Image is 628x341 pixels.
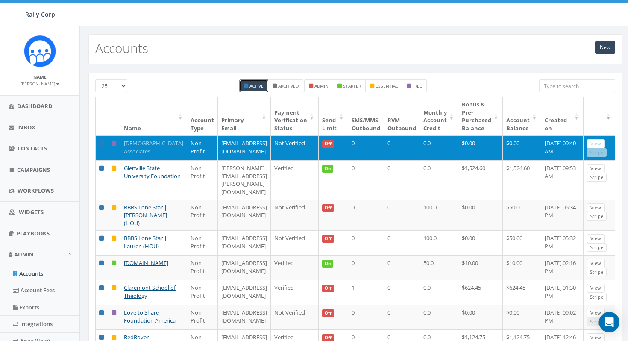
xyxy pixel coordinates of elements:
[218,97,271,135] th: Primary Email : activate to sort column ascending
[420,305,458,329] td: 0.0
[541,280,584,305] td: [DATE] 01:30 PM
[503,255,541,280] td: $10.00
[503,305,541,329] td: $0.00
[187,97,218,135] th: Account Type
[124,234,167,250] a: BBBS Lone Star | Lauren (HOU)
[503,97,541,135] th: Account Balance: activate to sort column ascending
[187,200,218,231] td: Non Profit
[271,135,319,160] td: Not Verified
[541,135,584,160] td: [DATE] 09:40 AM
[322,260,333,268] span: On
[124,284,176,300] a: Claremont School of Theology
[322,285,334,292] span: Off
[348,305,384,329] td: 0
[187,255,218,280] td: Non Profit
[187,280,218,305] td: Non Profit
[587,268,607,277] a: Stripe
[376,83,398,89] small: essential
[348,280,384,305] td: 1
[18,144,47,152] span: Contacts
[187,305,218,329] td: Non Profit
[218,160,271,199] td: [PERSON_NAME][EMAIL_ADDRESS][PERSON_NAME][DOMAIN_NAME]
[271,255,319,280] td: Verified
[384,230,420,255] td: 0
[541,255,584,280] td: [DATE] 02:16 PM
[314,83,329,89] small: admin
[271,305,319,329] td: Not Verified
[503,160,541,199] td: $1,524.60
[458,160,503,199] td: $1,524.60
[271,97,319,135] th: Payment Verification Status : activate to sort column ascending
[124,333,149,341] a: RedRover
[95,41,148,55] h2: Accounts
[124,164,181,180] a: Glenville State University Foundation
[271,230,319,255] td: Not Verified
[218,305,271,329] td: [EMAIL_ADDRESS][DOMAIN_NAME]
[271,160,319,199] td: Verified
[458,97,503,135] th: Bonus &amp; Pre-Purchased Balance: activate to sort column ascending
[587,164,605,173] a: View
[124,309,176,324] a: Love to Share Foundation America
[420,280,458,305] td: 0.0
[17,229,50,237] span: Playbooks
[541,160,584,199] td: [DATE] 09:53 AM
[348,230,384,255] td: 0
[218,255,271,280] td: [EMAIL_ADDRESS][DOMAIN_NAME]
[587,259,605,268] a: View
[249,83,264,89] small: Active
[124,259,168,267] a: [DOMAIN_NAME]
[21,81,59,87] small: [PERSON_NAME]
[384,305,420,329] td: 0
[458,280,503,305] td: $624.45
[319,97,348,135] th: Send Limit: activate to sort column ascending
[587,234,605,243] a: View
[384,160,420,199] td: 0
[595,41,615,54] a: New
[17,123,35,131] span: Inbox
[541,230,584,255] td: [DATE] 05:32 PM
[458,230,503,255] td: $0.00
[218,280,271,305] td: [EMAIL_ADDRESS][DOMAIN_NAME]
[19,208,44,216] span: Widgets
[120,97,187,135] th: Name: activate to sort column ascending
[503,280,541,305] td: $624.45
[384,135,420,160] td: 0
[218,135,271,160] td: [EMAIL_ADDRESS][DOMAIN_NAME]
[322,309,334,317] span: Off
[587,212,607,221] a: Stripe
[458,200,503,231] td: $0.00
[348,255,384,280] td: 0
[348,97,384,135] th: SMS/MMS Outbound
[218,200,271,231] td: [EMAIL_ADDRESS][DOMAIN_NAME]
[18,187,54,194] span: Workflows
[587,139,605,148] a: View
[587,203,605,212] a: View
[17,166,50,173] span: Campaigns
[14,250,34,258] span: Admin
[587,284,605,293] a: View
[218,230,271,255] td: [EMAIL_ADDRESS][DOMAIN_NAME]
[384,280,420,305] td: 0
[187,230,218,255] td: Non Profit
[384,255,420,280] td: 0
[187,135,218,160] td: Non Profit
[587,293,607,302] a: Stripe
[587,309,605,317] a: View
[384,97,420,135] th: RVM Outbound
[322,140,334,148] span: Off
[503,230,541,255] td: $50.00
[278,83,299,89] small: Archived
[124,203,167,227] a: BBBS Lone Star | [PERSON_NAME] (HOU)
[25,10,55,18] span: Rally Corp
[21,79,59,87] a: [PERSON_NAME]
[420,97,458,135] th: Monthly Account Credit: activate to sort column ascending
[33,74,47,80] small: Name
[458,255,503,280] td: $10.00
[322,165,333,173] span: On
[420,255,458,280] td: 50.0
[541,200,584,231] td: [DATE] 05:34 PM
[420,230,458,255] td: 100.0
[503,200,541,231] td: $50.00
[420,160,458,199] td: 0.0
[271,200,319,231] td: Not Verified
